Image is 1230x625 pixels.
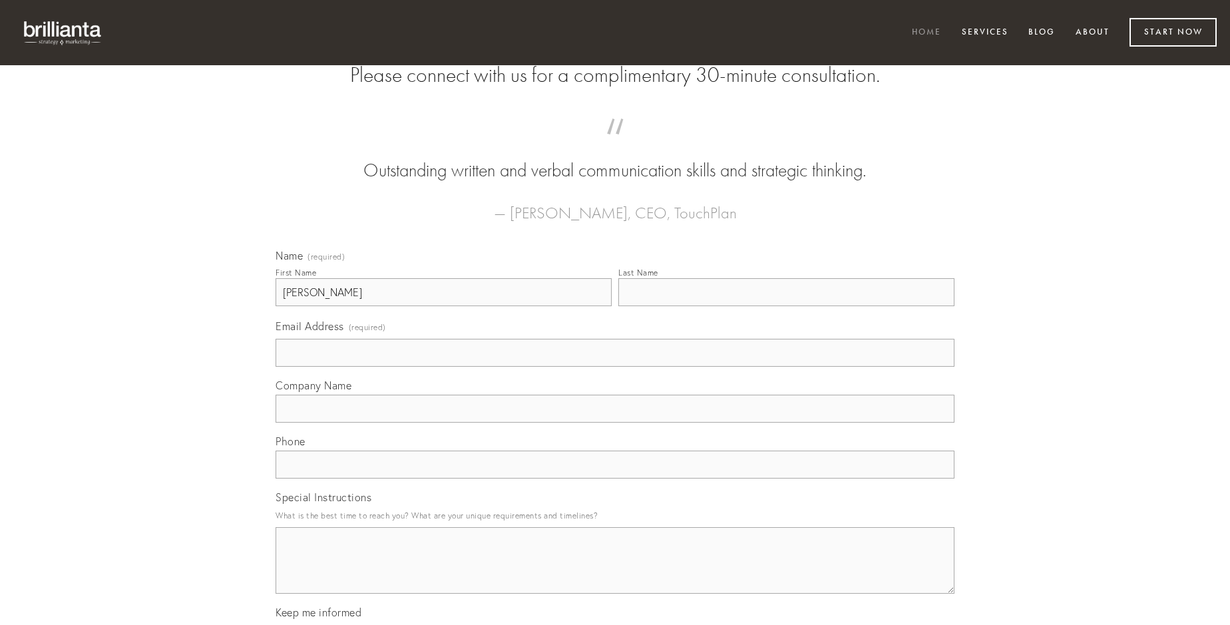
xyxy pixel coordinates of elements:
blockquote: Outstanding written and verbal communication skills and strategic thinking. [297,132,933,184]
a: Services [953,22,1017,44]
a: Home [903,22,950,44]
p: What is the best time to reach you? What are your unique requirements and timelines? [276,507,954,524]
span: (required) [349,318,386,336]
span: Phone [276,435,306,448]
div: First Name [276,268,316,278]
span: Email Address [276,319,344,333]
span: Company Name [276,379,351,392]
a: Blog [1020,22,1064,44]
img: brillianta - research, strategy, marketing [13,13,113,52]
a: Start Now [1129,18,1217,47]
a: About [1067,22,1118,44]
span: Special Instructions [276,491,371,504]
div: Last Name [618,268,658,278]
span: Keep me informed [276,606,361,619]
h2: Please connect with us for a complimentary 30-minute consultation. [276,63,954,88]
span: Name [276,249,303,262]
figcaption: — [PERSON_NAME], CEO, TouchPlan [297,184,933,226]
span: “ [297,132,933,158]
span: (required) [307,253,345,261]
